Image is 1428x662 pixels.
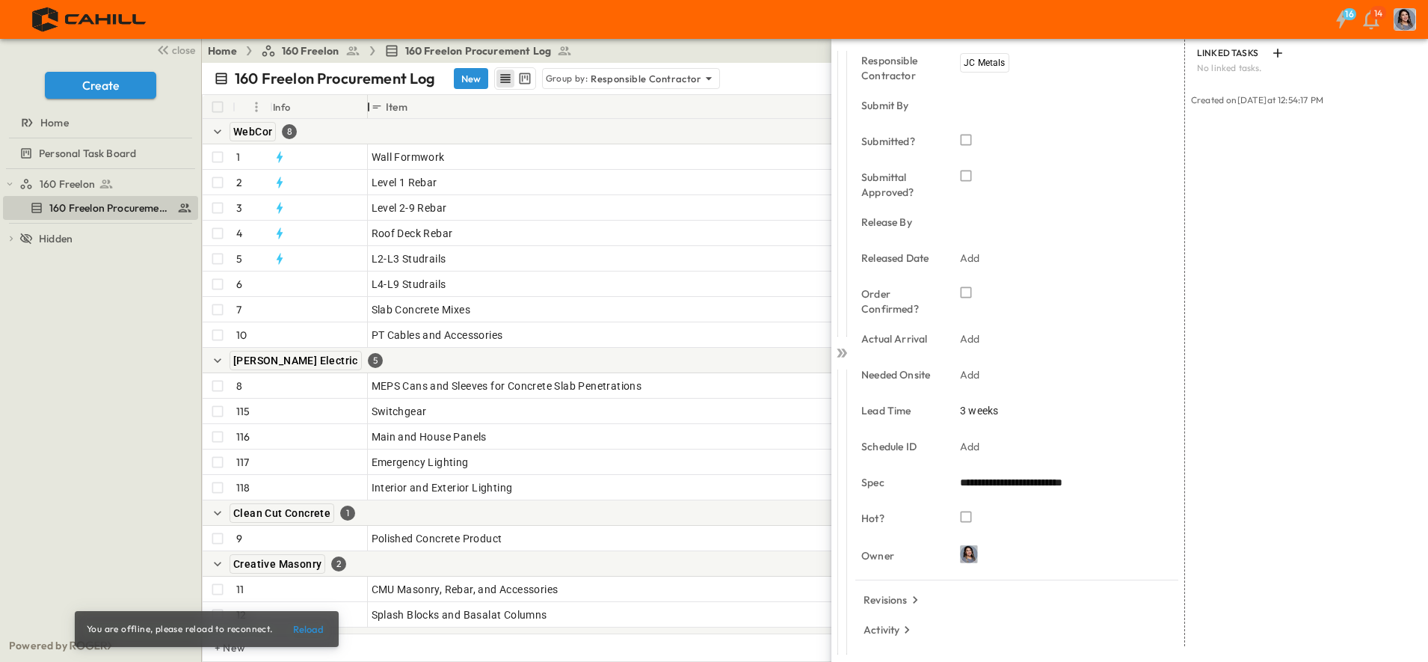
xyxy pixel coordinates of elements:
[386,99,407,114] p: Item
[864,592,908,607] p: Revisions
[372,404,427,419] span: Switchgear
[372,582,558,597] span: CMU Masonry, Rebar, and Accessories
[861,251,939,266] p: Released Date
[372,200,447,215] span: Level 2-9 Rebar
[372,150,445,165] span: Wall Formwork
[858,589,929,610] button: Revisions
[861,53,939,83] p: Responsible Contractor
[494,67,536,90] div: table view
[368,353,383,368] div: 5
[236,175,242,190] p: 2
[861,134,939,149] p: Submitted?
[238,99,255,115] button: Sort
[861,170,939,200] p: Submittal Approved?
[233,507,330,519] span: Clean Cut Concrete
[282,124,297,139] div: 8
[208,43,237,58] a: Home
[454,68,488,89] button: New
[208,43,581,58] nav: breadcrumbs
[960,439,980,454] p: Add
[372,378,642,393] span: MEPS Cans and Sleeves for Concrete Slab Penetrations
[236,480,250,495] p: 118
[3,141,198,165] div: test
[372,455,469,470] span: Emergency Lighting
[861,286,939,316] p: Order Confirmed?
[372,226,453,241] span: Roof Deck Rebar
[1197,62,1407,74] p: No linked tasks.
[233,558,321,570] span: Creative Masonry
[233,355,358,367] span: [PERSON_NAME] Electric
[172,43,195,58] span: close
[3,172,198,196] div: test
[864,622,899,637] p: Activity
[236,531,242,546] p: 9
[39,231,73,246] span: Hidden
[1345,8,1354,20] h6: 16
[372,302,471,317] span: Slab Concrete Mixes
[515,70,534,88] button: kanban view
[331,557,346,571] div: 2
[236,404,250,419] p: 115
[861,215,939,230] p: Release By
[861,511,939,526] p: Hot?
[372,251,446,266] span: L2-L3 Studrails
[236,429,250,444] p: 116
[546,71,588,86] p: Group by:
[372,531,502,546] span: Polished Concrete Product
[233,126,272,138] span: WebCor
[861,475,939,490] p: Spec
[270,95,368,119] div: Info
[1394,8,1416,31] img: Profile Picture
[45,72,156,99] button: Create
[236,277,242,292] p: 6
[282,43,339,58] span: 160 Freelon
[235,68,436,89] p: 160 Freelon Procurement Log
[236,582,244,597] p: 11
[960,367,980,382] p: Add
[372,175,437,190] span: Level 1 Rebar
[236,378,242,393] p: 8
[39,146,136,161] span: Personal Task Board
[236,328,247,343] p: 10
[960,545,978,563] img: Profile Picture
[247,98,265,116] button: Menu
[861,331,939,346] p: Actual Arrival
[405,43,552,58] span: 160 Freelon Procurement Log
[861,367,939,382] p: Needed Onsite
[410,99,427,115] button: Sort
[40,177,95,191] span: 160 Freelon
[236,251,242,266] p: 5
[236,150,240,165] p: 1
[1197,47,1266,59] p: LINKED TASKS
[372,277,446,292] span: L4-L9 Studrails
[40,115,69,130] span: Home
[236,455,250,470] p: 117
[273,86,291,128] div: Info
[496,70,514,88] button: row view
[861,548,939,563] p: Owner
[236,200,242,215] p: 3
[372,429,487,444] span: Main and House Panels
[233,95,270,119] div: #
[960,251,980,266] p: Add
[285,617,333,641] button: Reload
[18,4,162,35] img: 4f72bfc4efa7236828875bac24094a5ddb05241e32d018417354e964050affa1.png
[960,331,980,346] p: Add
[372,480,513,495] span: Interior and Exterior Lighting
[372,328,503,343] span: PT Cables and Accessories
[3,196,198,220] div: test
[861,439,939,454] p: Schedule ID
[591,71,701,86] p: Responsible Contractor
[236,302,241,317] p: 7
[49,200,171,215] span: 160 Freelon Procurement Log
[960,403,998,418] span: 3 weeks
[964,58,1006,68] span: JC Metals
[372,607,547,622] span: Splash Blocks and Basalat Columns
[1374,7,1382,19] p: 14
[858,619,920,640] button: Activity
[1191,94,1323,105] span: Created on [DATE] at 12:54:17 PM
[236,226,242,241] p: 4
[340,506,355,521] div: 1
[861,98,939,113] p: Submit By
[861,403,939,418] p: Lead Time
